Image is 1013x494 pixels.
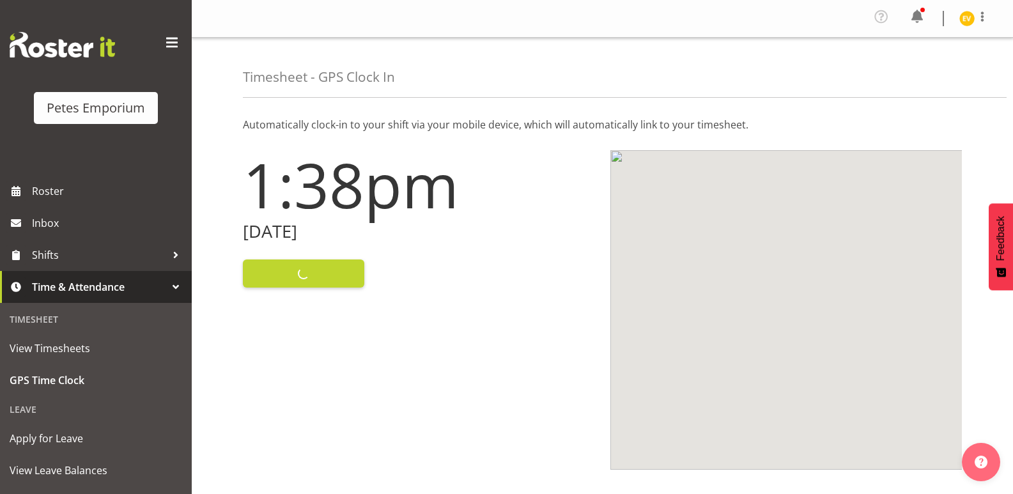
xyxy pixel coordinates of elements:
[243,70,395,84] h4: Timesheet - GPS Clock In
[3,306,189,332] div: Timesheet
[3,454,189,486] a: View Leave Balances
[3,422,189,454] a: Apply for Leave
[3,396,189,422] div: Leave
[243,222,595,242] h2: [DATE]
[32,213,185,233] span: Inbox
[995,216,1007,261] span: Feedback
[32,181,185,201] span: Roster
[10,429,182,448] span: Apply for Leave
[3,332,189,364] a: View Timesheets
[47,98,145,118] div: Petes Emporium
[975,456,987,468] img: help-xxl-2.png
[10,339,182,358] span: View Timesheets
[10,32,115,58] img: Rosterit website logo
[10,371,182,390] span: GPS Time Clock
[10,461,182,480] span: View Leave Balances
[3,364,189,396] a: GPS Time Clock
[32,277,166,297] span: Time & Attendance
[243,150,595,219] h1: 1:38pm
[959,11,975,26] img: eva-vailini10223.jpg
[989,203,1013,290] button: Feedback - Show survey
[243,117,962,132] p: Automatically clock-in to your shift via your mobile device, which will automatically link to you...
[32,245,166,265] span: Shifts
